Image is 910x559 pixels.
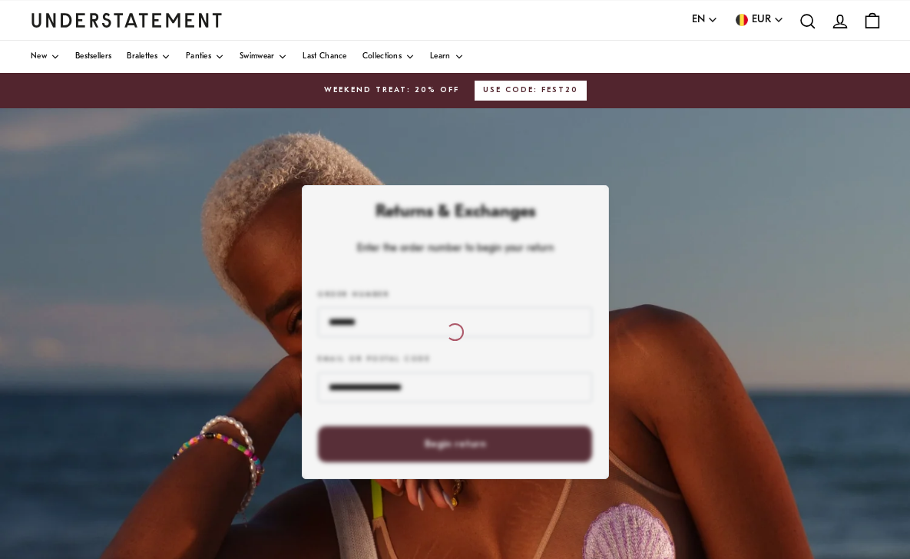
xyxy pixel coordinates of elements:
[240,53,274,61] span: Swimwear
[362,53,402,61] span: Collections
[31,13,223,27] a: Understatement Homepage
[362,41,415,73] a: Collections
[31,53,47,61] span: New
[430,53,451,61] span: Learn
[240,41,287,73] a: Swimwear
[692,12,718,28] button: EN
[75,53,111,61] span: Bestsellers
[692,12,705,28] span: EN
[733,12,784,28] button: EUR
[303,41,346,73] a: Last Chance
[127,41,170,73] a: Bralettes
[31,81,879,101] a: WEEKEND TREAT: 20% OFFUSE CODE: FEST20
[324,84,459,97] span: WEEKEND TREAT: 20% OFF
[186,53,211,61] span: Panties
[430,41,464,73] a: Learn
[303,53,346,61] span: Last Chance
[75,41,111,73] a: Bestsellers
[127,53,157,61] span: Bralettes
[475,81,587,101] button: USE CODE: FEST20
[186,41,224,73] a: Panties
[752,12,771,28] span: EUR
[31,41,60,73] a: New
